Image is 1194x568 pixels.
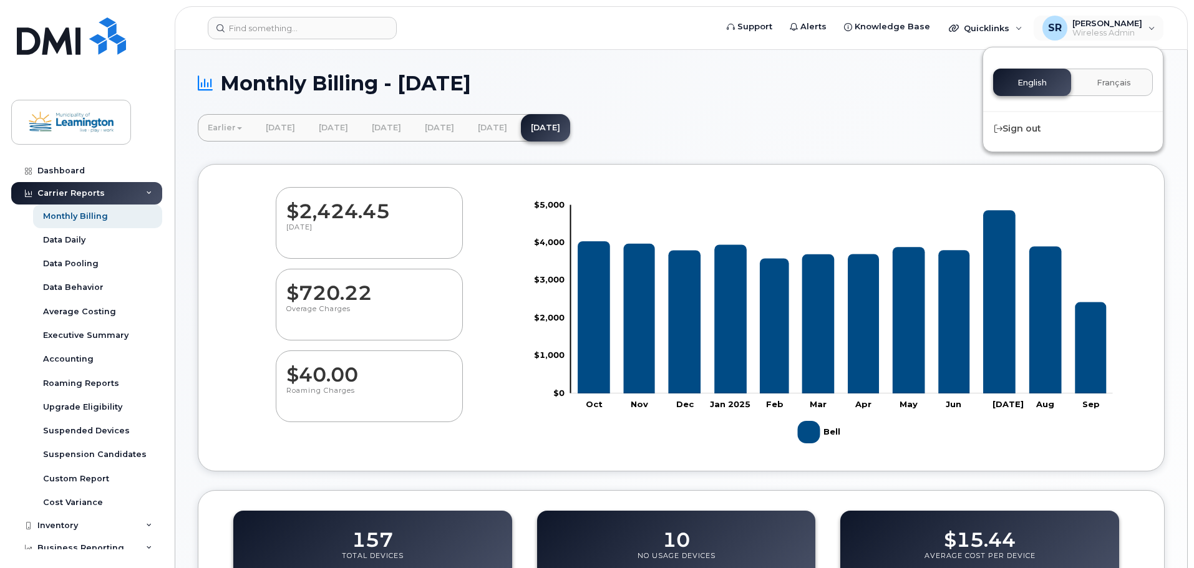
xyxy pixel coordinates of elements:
p: Roaming Charges [286,386,452,408]
tspan: Sep [1082,398,1100,408]
tspan: Jun [946,398,961,408]
tspan: $1,000 [534,350,565,360]
tspan: Oct [586,398,603,408]
a: [DATE] [521,114,570,142]
dd: $2,424.45 [286,188,452,223]
p: Overage Charges [286,304,452,327]
tspan: Nov [631,398,648,408]
a: [DATE] [415,114,464,142]
tspan: Jan 2025 [710,398,750,408]
tspan: $4,000 [534,237,565,247]
dd: $15.44 [944,516,1016,551]
a: [DATE] [362,114,411,142]
tspan: Aug [1036,398,1054,408]
a: [DATE] [309,114,358,142]
dd: $40.00 [286,351,452,386]
tspan: Dec [676,398,694,408]
tspan: Mar [810,398,827,408]
g: Bell [578,210,1106,393]
span: Français [1097,78,1131,88]
a: Earlier [198,114,252,142]
tspan: $2,000 [534,312,565,322]
dd: 157 [352,516,393,551]
tspan: $5,000 [534,199,565,209]
tspan: $0 [553,387,565,397]
tspan: Feb [766,398,784,408]
a: [DATE] [256,114,305,142]
g: Chart [534,199,1113,448]
a: [DATE] [468,114,517,142]
tspan: Apr [855,398,871,408]
tspan: $3,000 [534,274,565,284]
g: Legend [798,416,843,448]
dd: 10 [663,516,690,551]
p: [DATE] [286,223,452,245]
g: Bell [798,416,843,448]
tspan: [DATE] [993,398,1024,408]
h1: Monthly Billing - [DATE] [198,72,1165,94]
div: Sign out [983,117,1163,140]
dd: $720.22 [286,269,452,304]
tspan: May [900,398,918,408]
